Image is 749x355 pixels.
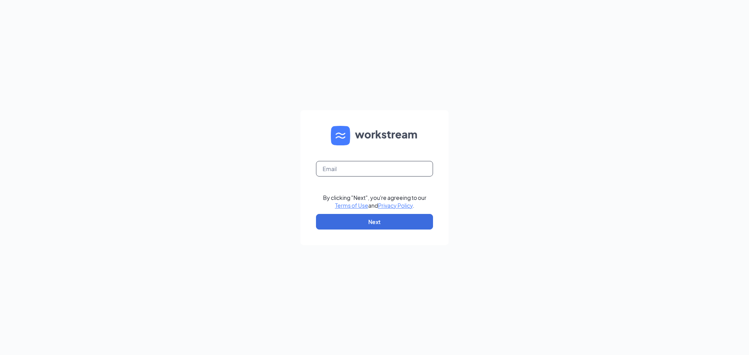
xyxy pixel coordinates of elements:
[316,214,433,230] button: Next
[323,194,426,209] div: By clicking "Next", you're agreeing to our and .
[331,126,418,145] img: WS logo and Workstream text
[378,202,413,209] a: Privacy Policy
[316,161,433,177] input: Email
[335,202,368,209] a: Terms of Use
